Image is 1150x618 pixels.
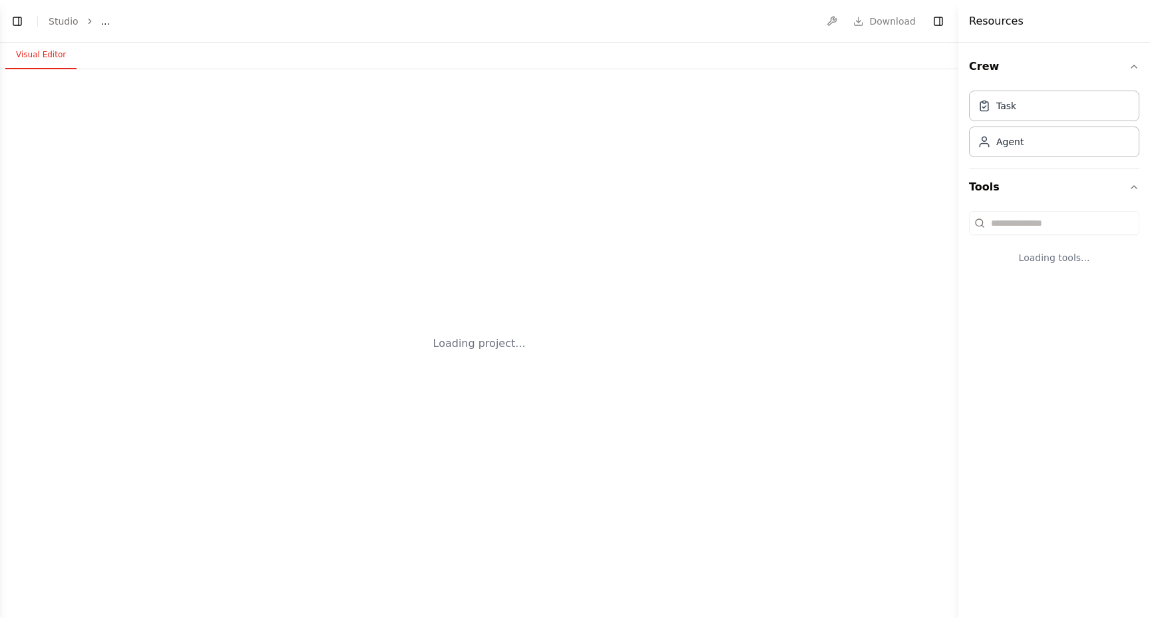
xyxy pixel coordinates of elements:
a: Studio [49,16,79,27]
div: Loading project... [433,336,526,352]
div: Tools [969,206,1139,286]
span: ... [101,15,110,28]
button: Show left sidebar [8,12,27,31]
button: Tools [969,168,1139,206]
nav: breadcrumb [49,15,110,28]
h4: Resources [969,13,1024,29]
div: Agent [996,135,1024,149]
div: Task [996,99,1016,113]
div: Crew [969,85,1139,168]
button: Visual Editor [5,41,77,69]
div: Loading tools... [969,240,1139,275]
button: Hide right sidebar [929,12,948,31]
button: Crew [969,48,1139,85]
